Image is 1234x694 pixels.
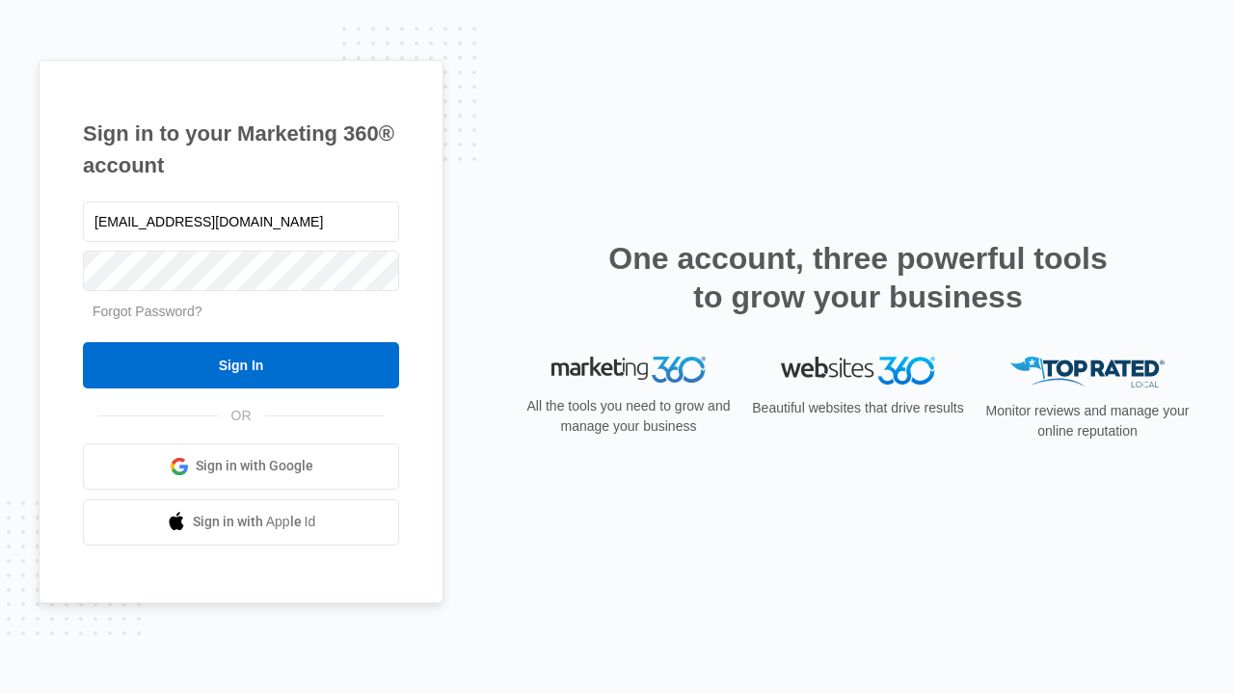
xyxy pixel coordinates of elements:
[1010,357,1165,388] img: Top Rated Local
[93,304,202,319] a: Forgot Password?
[196,456,313,476] span: Sign in with Google
[218,406,265,426] span: OR
[750,398,966,418] p: Beautiful websites that drive results
[521,396,737,437] p: All the tools you need to grow and manage your business
[83,443,399,490] a: Sign in with Google
[781,357,935,385] img: Websites 360
[83,499,399,546] a: Sign in with Apple Id
[83,118,399,181] h1: Sign in to your Marketing 360® account
[603,239,1113,316] h2: One account, three powerful tools to grow your business
[83,342,399,388] input: Sign In
[83,201,399,242] input: Email
[551,357,706,384] img: Marketing 360
[193,512,316,532] span: Sign in with Apple Id
[979,401,1195,441] p: Monitor reviews and manage your online reputation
